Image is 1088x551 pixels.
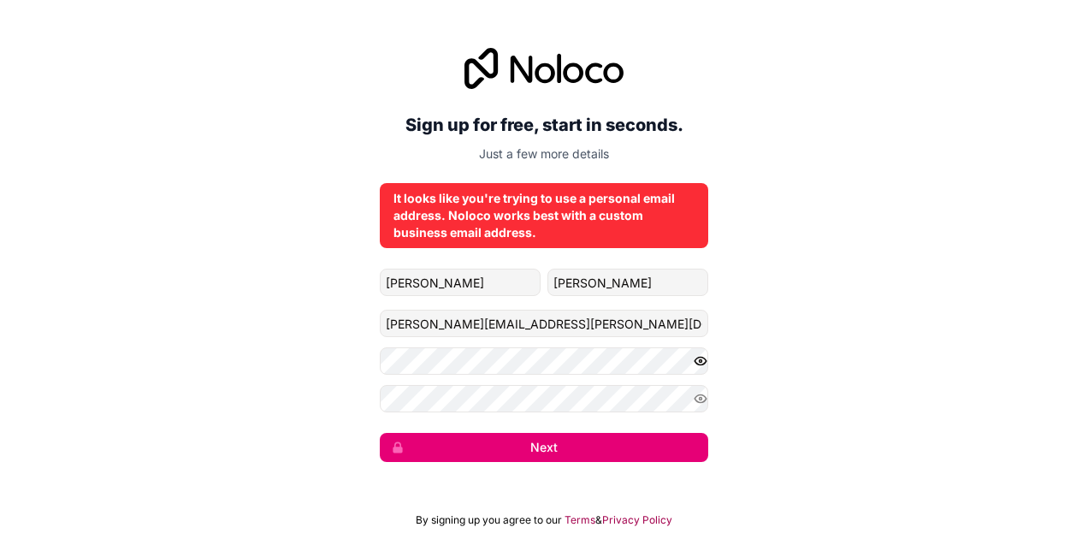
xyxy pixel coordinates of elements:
[565,513,595,527] a: Terms
[393,190,695,241] div: It looks like you're trying to use a personal email address. Noloco works best with a custom busi...
[595,513,602,527] span: &
[380,433,708,462] button: Next
[602,513,672,527] a: Privacy Policy
[380,310,708,337] input: Email address
[380,385,708,412] input: Confirm password
[380,145,708,163] p: Just a few more details
[380,269,541,296] input: given-name
[416,513,562,527] span: By signing up you agree to our
[380,347,708,375] input: Password
[547,269,708,296] input: family-name
[380,110,708,140] h2: Sign up for free, start in seconds.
